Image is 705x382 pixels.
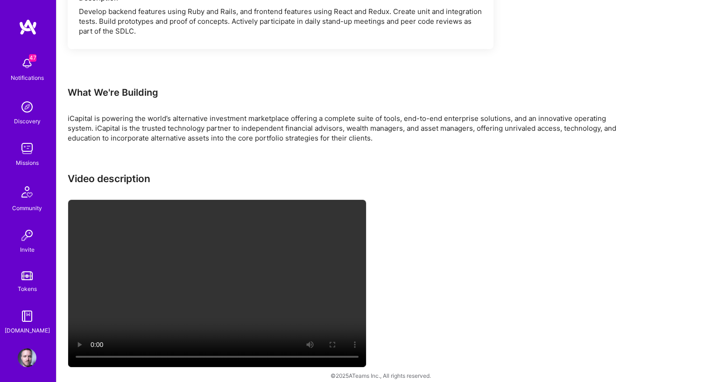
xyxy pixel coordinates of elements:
[18,284,37,294] div: Tokens
[16,181,38,203] img: Community
[21,271,33,280] img: tokens
[18,98,36,116] img: discovery
[79,7,482,36] div: Develop backend features using Ruby and Rails, and frontend features using React and Redux. Creat...
[18,226,36,245] img: Invite
[15,348,39,367] a: User Avatar
[16,158,39,168] div: Missions
[18,54,36,73] img: bell
[14,116,41,126] div: Discovery
[68,113,628,143] div: iCapital is powering the world’s alternative investment marketplace offering a complete suite of ...
[19,19,37,35] img: logo
[20,245,35,255] div: Invite
[11,73,44,83] div: Notifications
[12,203,42,213] div: Community
[18,348,36,367] img: User Avatar
[68,86,628,99] div: What We're Building
[5,325,50,335] div: [DOMAIN_NAME]
[68,173,628,184] h3: Video description
[18,307,36,325] img: guide book
[18,139,36,158] img: teamwork
[29,54,36,62] span: 47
